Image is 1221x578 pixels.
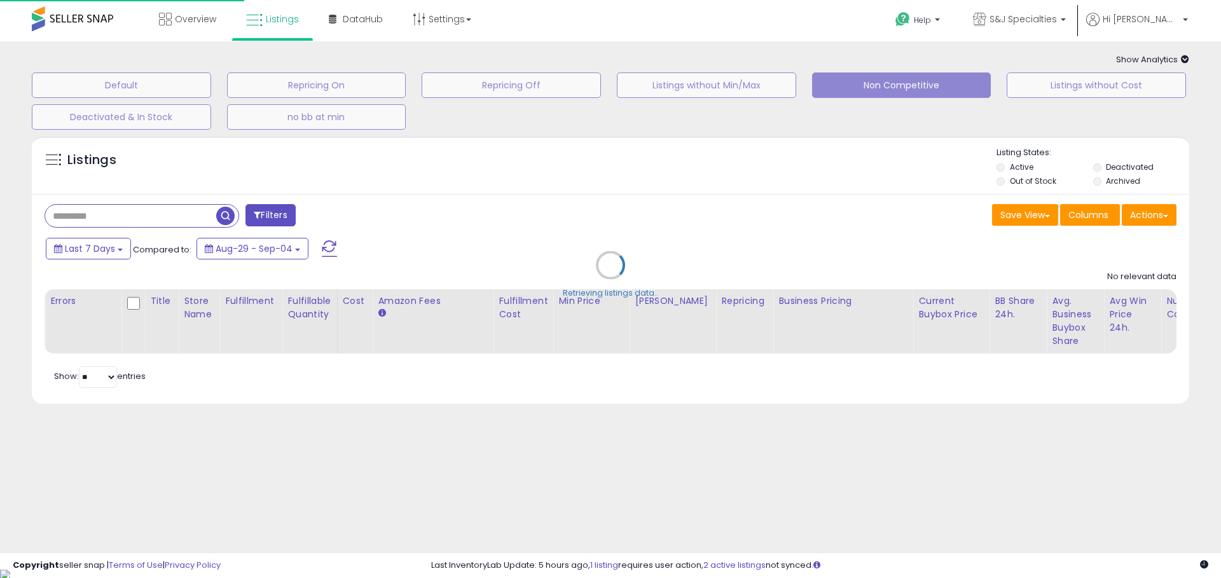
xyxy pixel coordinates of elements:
[32,104,211,130] button: Deactivated & In Stock
[1103,13,1179,25] span: Hi [PERSON_NAME]
[990,13,1057,25] span: S&J Specialties
[1007,72,1186,98] button: Listings without Cost
[703,559,766,571] a: 2 active listings
[343,13,383,25] span: DataHub
[1116,53,1189,65] span: Show Analytics
[227,104,406,130] button: no bb at min
[109,559,163,571] a: Terms of Use
[914,15,931,25] span: Help
[13,559,59,571] strong: Copyright
[32,72,211,98] button: Default
[885,2,953,41] a: Help
[617,72,796,98] button: Listings without Min/Max
[175,13,216,25] span: Overview
[813,561,820,569] i: Click here to read more about un-synced listings.
[165,559,221,571] a: Privacy Policy
[422,72,601,98] button: Repricing Off
[812,72,991,98] button: Non Competitive
[1086,13,1188,41] a: Hi [PERSON_NAME]
[895,11,911,27] i: Get Help
[590,559,618,571] a: 1 listing
[13,560,221,572] div: seller snap | |
[563,287,658,299] div: Retrieving listings data..
[227,72,406,98] button: Repricing On
[266,13,299,25] span: Listings
[431,560,1208,572] div: Last InventoryLab Update: 5 hours ago, requires user action, not synced.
